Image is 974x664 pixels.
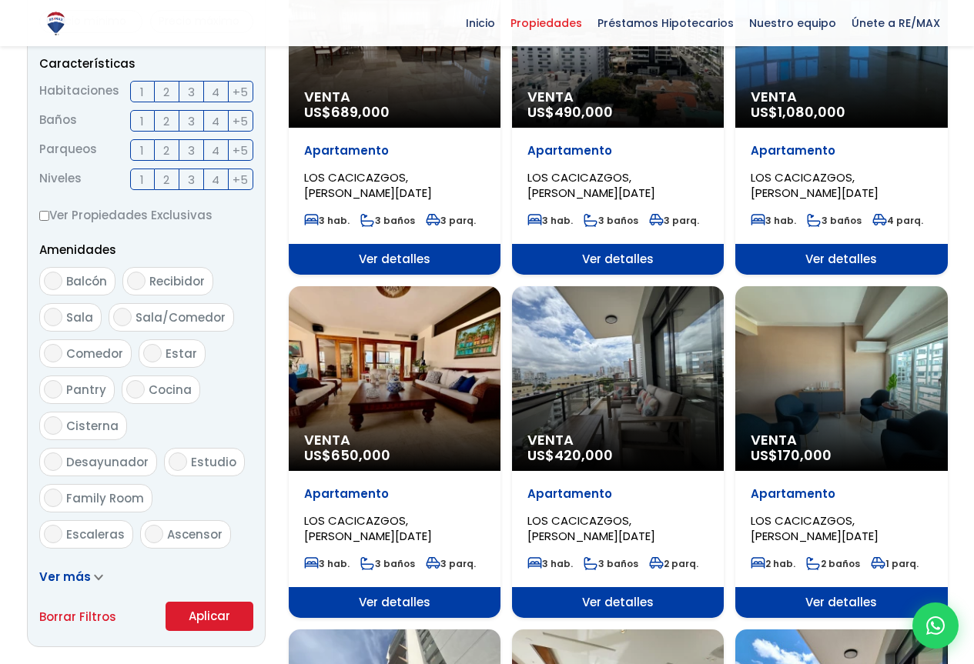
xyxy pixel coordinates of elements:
[140,170,144,189] span: 1
[527,486,708,502] p: Apartamento
[140,82,144,102] span: 1
[169,452,187,471] input: Estudio
[126,380,145,399] input: Cocina
[735,587,947,618] span: Ver detalles
[554,445,613,465] span: 420,000
[66,309,93,325] span: Sala
[66,273,107,289] span: Balcón
[331,445,390,465] span: 650,000
[66,345,123,362] span: Comedor
[191,454,236,470] span: Estudio
[751,445,832,465] span: US$
[212,170,219,189] span: 4
[66,454,149,470] span: Desayunador
[166,602,253,631] button: Aplicar
[140,141,144,160] span: 1
[527,214,573,227] span: 3 hab.
[426,557,476,570] span: 3 parq.
[331,102,390,122] span: 689,000
[751,432,932,448] span: Venta
[735,286,947,618] a: Venta US$170,000 Apartamento LOS CACICAZGOS, [PERSON_NAME][DATE] 2 hab. 2 baños 1 parq. Ver detalles
[39,240,253,259] p: Amenidades
[304,169,432,201] span: LOS CACICAZGOS, [PERSON_NAME][DATE]
[304,89,485,105] span: Venta
[66,526,125,542] span: Escaleras
[127,272,146,290] input: Recibidor
[360,214,415,227] span: 3 baños
[143,344,162,362] input: Estar
[512,286,724,618] a: Venta US$420,000 Apartamento LOS CACICAZGOS, [PERSON_NAME][DATE] 3 hab. 3 baños 2 parq. Ver detalles
[649,214,699,227] span: 3 parq.
[233,141,248,160] span: +5
[304,557,350,570] span: 3 hab.
[44,272,62,290] input: Balcón
[136,309,226,325] span: Sala/Comedor
[167,526,223,542] span: Ascensor
[188,141,195,160] span: 3
[304,445,390,465] span: US$
[39,81,119,102] span: Habitaciones
[233,82,248,102] span: +5
[512,244,724,275] span: Ver detalles
[527,557,573,570] span: 3 hab.
[872,214,923,227] span: 4 parq.
[149,382,192,398] span: Cocina
[584,557,638,570] span: 3 baños
[735,244,947,275] span: Ver detalles
[233,170,248,189] span: +5
[39,110,77,132] span: Baños
[304,512,432,544] span: LOS CACICAZGOS, [PERSON_NAME][DATE]
[527,432,708,448] span: Venta
[66,418,119,434] span: Cisterna
[304,432,485,448] span: Venta
[289,286,500,618] a: Venta US$650,000 Apartamento LOS CACICAZGOS, [PERSON_NAME][DATE] 3 hab. 3 baños 3 parq. Ver detalles
[751,486,932,502] p: Apartamento
[751,512,879,544] span: LOS CACICAZGOS, [PERSON_NAME][DATE]
[751,89,932,105] span: Venta
[527,512,655,544] span: LOS CACICAZGOS, [PERSON_NAME][DATE]
[741,12,844,35] span: Nuestro equipo
[304,214,350,227] span: 3 hab.
[44,308,62,326] input: Sala
[751,214,796,227] span: 3 hab.
[66,382,106,398] span: Pantry
[751,169,879,201] span: LOS CACICAZGOS, [PERSON_NAME][DATE]
[39,211,49,221] input: Ver Propiedades Exclusivas
[44,489,62,507] input: Family Room
[149,273,205,289] span: Recibidor
[503,12,590,35] span: Propiedades
[458,12,503,35] span: Inicio
[66,490,144,506] span: Family Room
[39,569,91,585] span: Ver más
[233,112,248,131] span: +5
[163,170,169,189] span: 2
[871,557,919,570] span: 1 parq.
[188,82,195,102] span: 3
[188,170,195,189] span: 3
[42,10,69,37] img: Logo de REMAX
[751,557,795,570] span: 2 hab.
[145,525,163,543] input: Ascensor
[163,141,169,160] span: 2
[188,112,195,131] span: 3
[527,89,708,105] span: Venta
[39,569,103,585] a: Ver más
[527,445,613,465] span: US$
[751,143,932,158] p: Apartamento
[426,214,476,227] span: 3 parq.
[39,607,116,626] a: Borrar Filtros
[807,214,862,227] span: 3 baños
[289,244,500,275] span: Ver detalles
[212,141,219,160] span: 4
[44,452,62,471] input: Desayunador
[44,344,62,362] input: Comedor
[584,214,638,227] span: 3 baños
[527,143,708,158] p: Apartamento
[649,557,698,570] span: 2 parq.
[289,587,500,618] span: Ver detalles
[39,169,82,190] span: Niveles
[527,102,613,122] span: US$
[778,445,832,465] span: 170,000
[590,12,741,35] span: Préstamos Hipotecarios
[751,102,845,122] span: US$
